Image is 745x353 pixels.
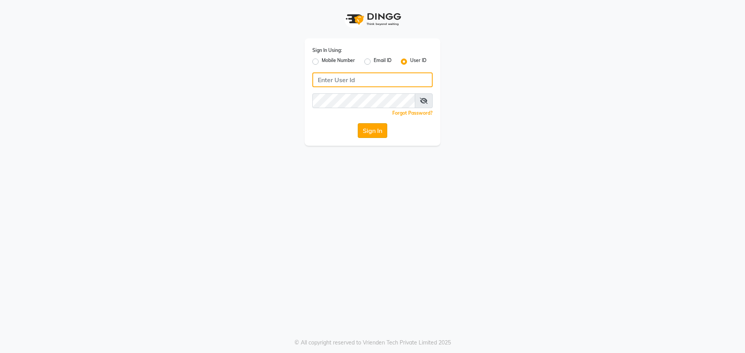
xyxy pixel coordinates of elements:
label: Sign In Using: [312,47,342,54]
label: User ID [410,57,426,66]
input: Username [312,93,415,108]
input: Username [312,72,433,87]
a: Forgot Password? [392,110,433,116]
label: Mobile Number [322,57,355,66]
button: Sign In [358,123,387,138]
label: Email ID [374,57,392,66]
img: logo1.svg [341,8,404,31]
